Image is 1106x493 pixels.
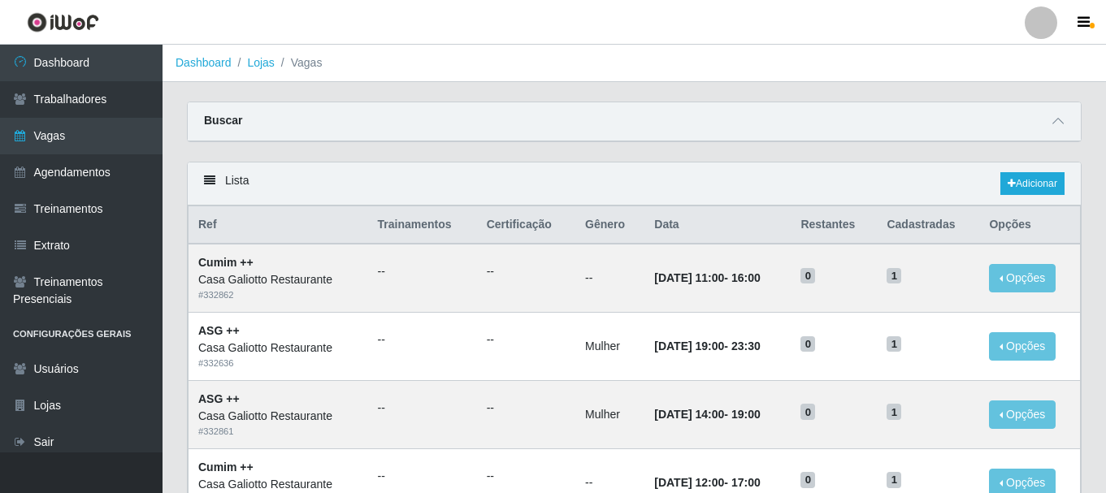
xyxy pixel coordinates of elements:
th: Trainamentos [367,206,476,244]
time: [DATE] 19:00 [654,339,724,352]
time: 17:00 [731,476,761,489]
time: 19:00 [731,408,761,421]
a: Dashboard [176,56,232,69]
span: 1 [887,268,901,284]
td: Mulher [575,313,644,381]
ul: -- [487,468,566,485]
div: Casa Galiotto Restaurante [198,271,358,288]
div: # 332636 [198,357,358,370]
strong: - [654,476,760,489]
strong: ASG ++ [198,324,240,337]
span: 0 [800,404,815,420]
strong: Cumim ++ [198,256,254,269]
strong: Buscar [204,114,242,127]
strong: - [654,408,760,421]
img: CoreUI Logo [27,12,99,32]
strong: Cumim ++ [198,461,254,474]
a: Lojas [247,56,274,69]
th: Ref [189,206,368,244]
th: Cadastradas [877,206,979,244]
time: 23:30 [731,339,761,352]
ul: -- [377,331,466,348]
ul: -- [377,468,466,485]
div: # 332861 [198,425,358,439]
th: Restantes [791,206,877,244]
td: -- [575,244,644,312]
a: Adicionar [1000,172,1065,195]
time: [DATE] 12:00 [654,476,724,489]
span: 1 [887,472,901,488]
th: Data [644,206,791,244]
li: Vagas [275,54,323,71]
div: Casa Galiotto Restaurante [198,476,358,493]
strong: - [654,271,760,284]
div: # 332862 [198,288,358,302]
span: 1 [887,404,901,420]
strong: ASG ++ [198,392,240,405]
ul: -- [487,400,566,417]
time: [DATE] 14:00 [654,408,724,421]
span: 0 [800,336,815,352]
button: Opções [989,264,1056,292]
span: 0 [800,268,815,284]
time: 16:00 [731,271,761,284]
nav: breadcrumb [163,45,1106,82]
ul: -- [377,263,466,280]
div: Casa Galiotto Restaurante [198,339,358,357]
ul: -- [487,263,566,280]
th: Opções [979,206,1080,244]
span: 0 [800,472,815,488]
div: Lista [188,162,1081,205]
span: 1 [887,336,901,352]
td: Mulher [575,380,644,448]
div: Casa Galiotto Restaurante [198,408,358,425]
th: Gênero [575,206,644,244]
ul: -- [487,331,566,348]
button: Opções [989,400,1056,429]
strong: - [654,339,760,352]
time: [DATE] 11:00 [654,271,724,284]
ul: -- [377,400,466,417]
th: Certificação [477,206,575,244]
button: Opções [989,332,1056,361]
